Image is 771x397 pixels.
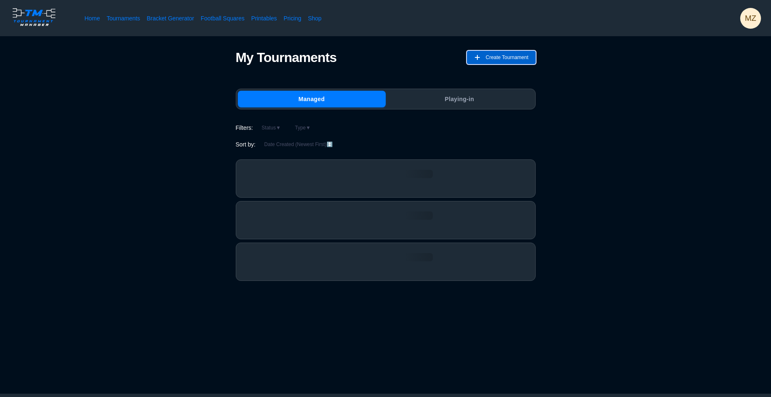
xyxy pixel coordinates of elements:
button: Managed [238,91,386,107]
button: Date Created (Newest First)↕️ [259,139,338,149]
a: Football Squares [201,14,245,22]
button: MZ [740,8,761,29]
h1: My Tournaments [236,50,337,65]
a: Printables [251,14,277,22]
a: Shop [308,14,322,22]
button: Type▼ [289,123,316,133]
img: logo.ffa97a18e3bf2c7d.png [10,7,58,27]
button: Create Tournament [467,51,536,64]
div: mark zuhlke [740,8,761,29]
span: Sort by: [236,140,256,149]
a: Bracket Generator [147,14,194,22]
a: Home [85,14,100,22]
a: Tournaments [107,14,140,22]
button: Status▼ [256,123,286,133]
span: Filters: [236,124,253,132]
a: Pricing [284,14,301,22]
span: Create Tournament [486,51,529,64]
button: Playing-in [386,91,534,107]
